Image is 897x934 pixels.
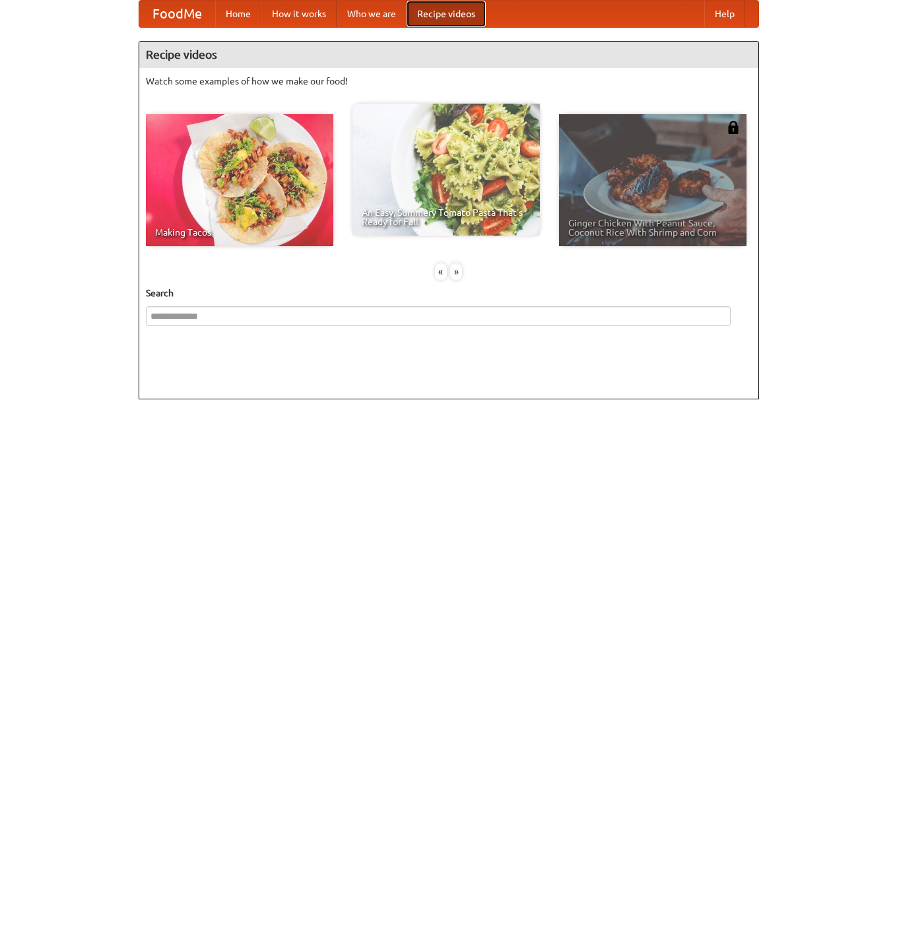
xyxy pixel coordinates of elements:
img: 483408.png [727,121,740,134]
h5: Search [146,286,752,300]
a: Help [704,1,745,27]
a: Home [215,1,261,27]
a: Recipe videos [407,1,486,27]
h4: Recipe videos [139,42,758,68]
div: « [435,263,447,280]
span: Making Tacos [155,228,324,237]
a: An Easy, Summery Tomato Pasta That's Ready for Fall [352,104,540,236]
a: Who we are [337,1,407,27]
a: Making Tacos [146,114,333,246]
span: An Easy, Summery Tomato Pasta That's Ready for Fall [362,208,531,226]
p: Watch some examples of how we make our food! [146,75,752,88]
a: How it works [261,1,337,27]
div: » [450,263,462,280]
a: FoodMe [139,1,215,27]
